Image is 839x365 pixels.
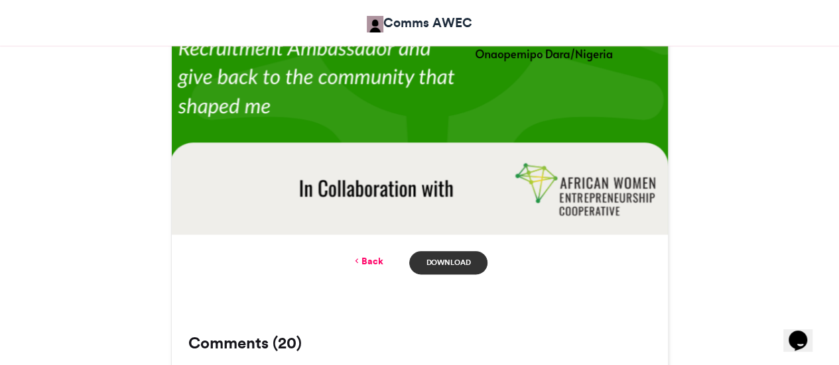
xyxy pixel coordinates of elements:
[352,254,383,268] a: Back
[409,251,487,274] a: Download
[367,16,383,32] img: Comms AWEC
[367,13,472,32] a: Comms AWEC
[188,335,651,351] h3: Comments (20)
[783,312,826,352] iframe: chat widget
